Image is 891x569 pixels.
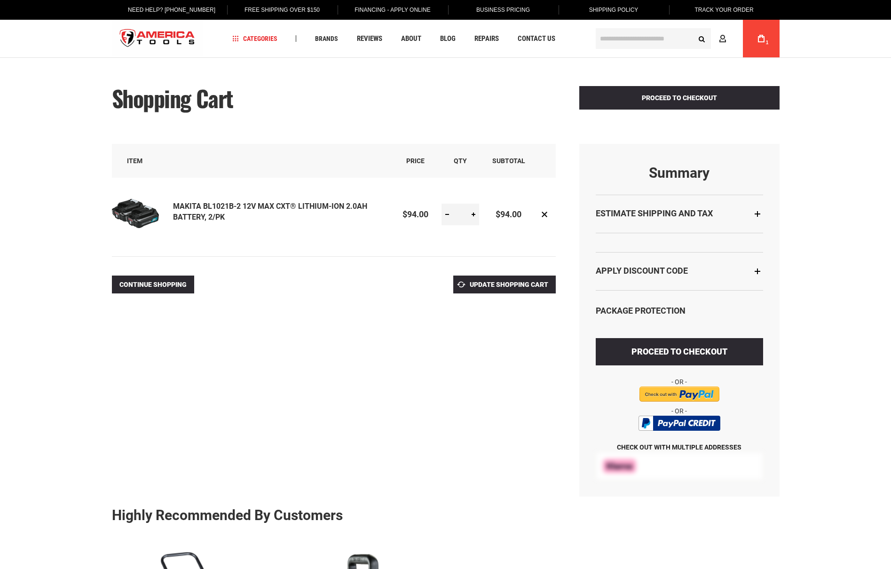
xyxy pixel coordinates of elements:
span: Blog [440,35,456,42]
span: Update Shopping Cart [470,281,548,288]
strong: Highly Recommended By Customers [112,508,343,522]
span: Continue Shopping [119,281,187,288]
span: Reviews [357,35,382,42]
a: Brands [311,32,342,45]
span: Item [127,157,142,165]
div: Package Protection [596,305,763,317]
span: 1 [766,40,769,45]
span: $94.00 [402,209,428,219]
span: Brands [315,35,338,42]
span: Contact Us [518,35,555,42]
span: Price [406,157,425,165]
a: Blog [436,32,460,45]
span: Shopping Cart [112,81,233,115]
a: Categories [228,32,282,45]
span: Categories [232,35,277,42]
a: Repairs [470,32,503,45]
button: Proceed to Checkout [579,86,780,110]
strong: Estimate Shipping and Tax [596,208,713,218]
a: 1 [752,20,770,57]
a: Reviews [353,32,386,45]
span: Subtotal [492,157,525,165]
a: Contact Us [513,32,560,45]
button: Update Shopping Cart [453,276,556,293]
span: Proceed to Checkout [631,347,727,356]
span: About [401,35,421,42]
strong: Summary [596,165,763,181]
a: MAKITA BL1021B-2 12V MAX CXT® LITHIUM-ION 2.0AH BATTERY, 2/PK [173,202,367,221]
a: About [397,32,426,45]
span: Proceed to Checkout [642,94,717,102]
span: Shipping Policy [589,7,639,13]
button: Search [693,30,711,47]
iframe: Secure express checkout frame [594,373,765,377]
span: $94.00 [496,209,521,219]
a: Check Out with Multiple Addresses [617,443,741,451]
span: Qty [454,157,467,165]
a: MAKITA BL1021B-2 12V MAX CXT® LITHIUM-ION 2.0AH BATTERY, 2/PK [112,190,173,239]
a: Continue Shopping [112,276,194,293]
img: America Tools [112,21,203,56]
img: MAKITA BL1021B-2 12V MAX CXT® LITHIUM-ION 2.0AH BATTERY, 2/PK [112,190,159,237]
span: Repairs [474,35,499,42]
strong: Apply Discount Code [596,266,688,276]
a: store logo [112,21,203,56]
button: Proceed to Checkout [596,338,763,365]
